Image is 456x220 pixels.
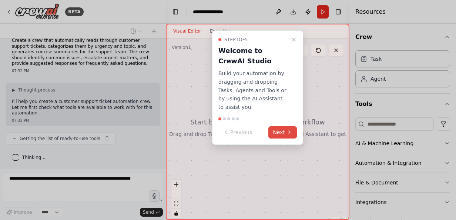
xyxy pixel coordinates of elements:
span: Step 1 of 5 [224,37,248,43]
button: Close walkthrough [289,35,298,44]
button: Hide left sidebar [170,7,181,17]
h3: Welcome to CrewAI Studio [218,46,288,66]
p: Build your automation by dragging and dropping Tasks, Agents and Tools or by using the AI Assista... [218,69,288,111]
button: Next [268,126,297,139]
button: Previous [218,126,256,139]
